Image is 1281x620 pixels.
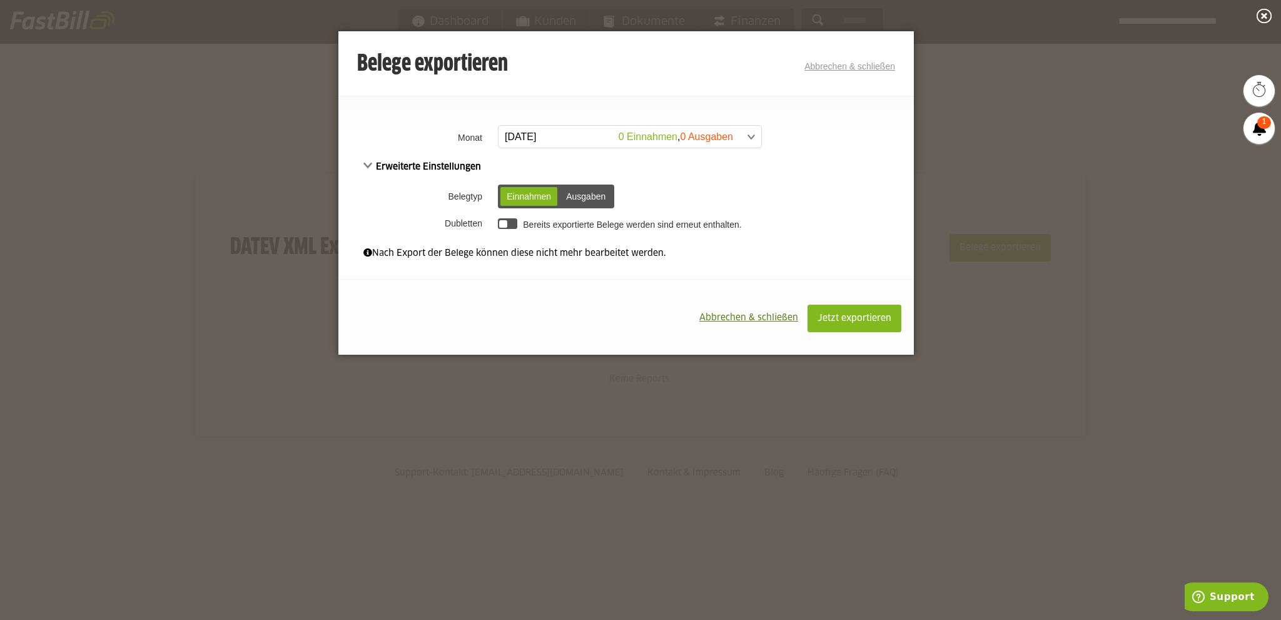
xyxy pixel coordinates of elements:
[500,187,557,206] div: Einnahmen
[1257,116,1271,129] span: 1
[357,52,508,77] h3: Belege exportieren
[338,213,495,234] th: Dubletten
[808,305,901,332] button: Jetzt exportieren
[1243,113,1275,144] a: 1
[363,246,889,260] div: Nach Export der Belege können diese nicht mehr bearbeitet werden.
[690,305,808,331] button: Abbrechen & schließen
[338,121,495,153] th: Monat
[699,313,798,322] span: Abbrechen & schließen
[523,220,741,230] label: Bereits exportierte Belege werden sind erneut enthalten.
[363,163,481,171] span: Erweiterte Einstellungen
[1185,582,1268,614] iframe: Öffnet ein Widget, in dem Sie weitere Informationen finden
[818,314,891,323] span: Jetzt exportieren
[560,187,612,206] div: Ausgaben
[338,180,495,213] th: Belegtyp
[804,61,895,71] a: Abbrechen & schließen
